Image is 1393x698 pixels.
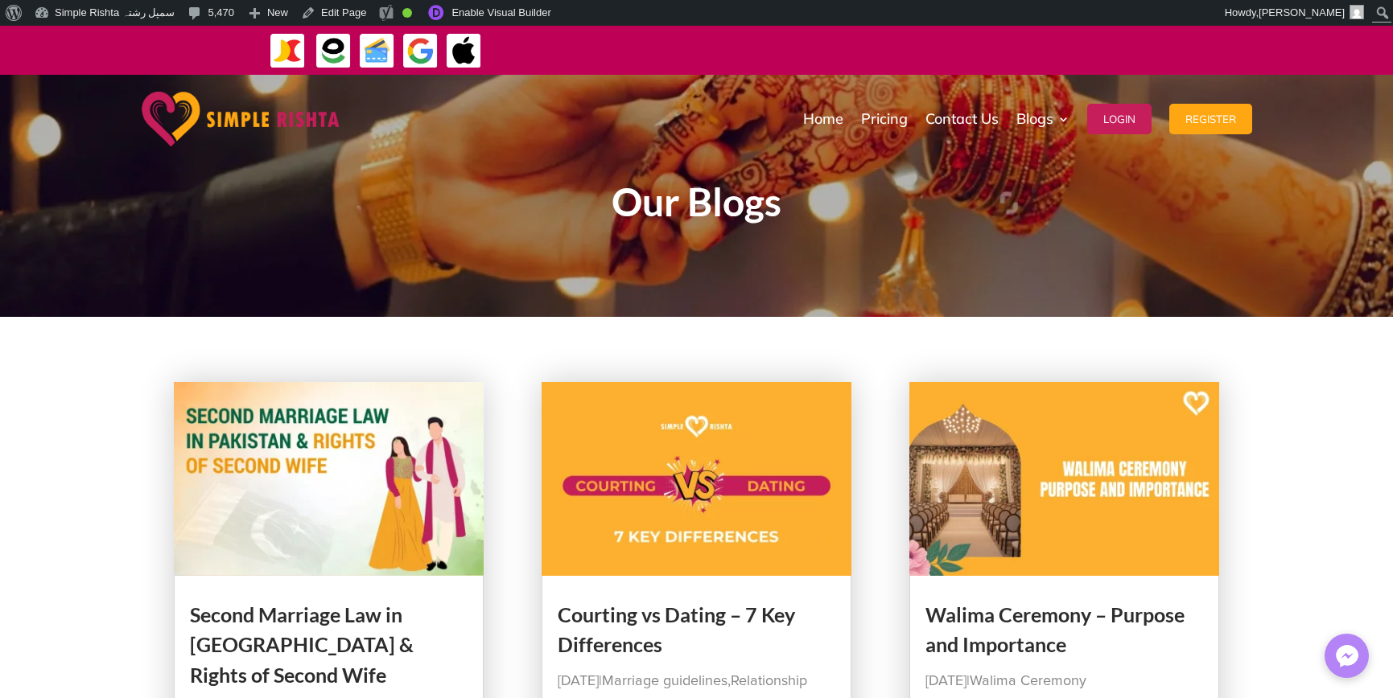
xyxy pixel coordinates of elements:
[402,33,439,69] img: GooglePay-icon
[803,79,843,159] a: Home
[558,674,599,688] span: [DATE]
[1016,79,1069,159] a: Blogs
[558,602,795,657] a: Courting vs Dating – 7 Key Differences
[446,33,482,69] img: ApplePay-icon
[602,674,727,688] a: Marriage guidelines
[970,674,1086,688] a: Walima Ceremony
[190,602,414,687] a: Second Marriage Law in [GEOGRAPHIC_DATA] & Rights of Second Wife
[402,8,412,18] div: Good
[844,35,885,64] strong: جاز کیش
[1169,104,1252,134] button: Register
[1331,640,1363,672] img: Messenger
[1087,79,1152,159] a: Login
[794,35,840,64] strong: ایزی پیسہ
[531,40,1226,60] div: ایپ میں پیمنٹ صرف گوگل پے اور ایپل پے کے ذریعے ممکن ہے۔ ، یا کریڈٹ کارڈ کے ذریعے ویب سائٹ پر ہوگی۔
[270,33,306,69] img: JazzCash-icon
[1259,6,1345,18] span: [PERSON_NAME]
[925,668,1204,694] p: |
[262,183,1131,229] h1: Our Blogs
[925,674,966,688] span: [DATE]
[861,79,908,159] a: Pricing
[542,382,852,576] img: Courting vs Dating – 7 Key Differences
[174,382,484,576] img: Second Marriage Law in Pakistan & Rights of Second Wife
[1087,104,1152,134] button: Login
[359,33,395,69] img: Credit Cards
[315,33,352,69] img: EasyPaisa-icon
[1169,79,1252,159] a: Register
[925,602,1185,657] a: Walima Ceremony – Purpose and Importance
[925,79,999,159] a: Contact Us
[909,382,1220,576] img: Walima Ceremony – Purpose and Importance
